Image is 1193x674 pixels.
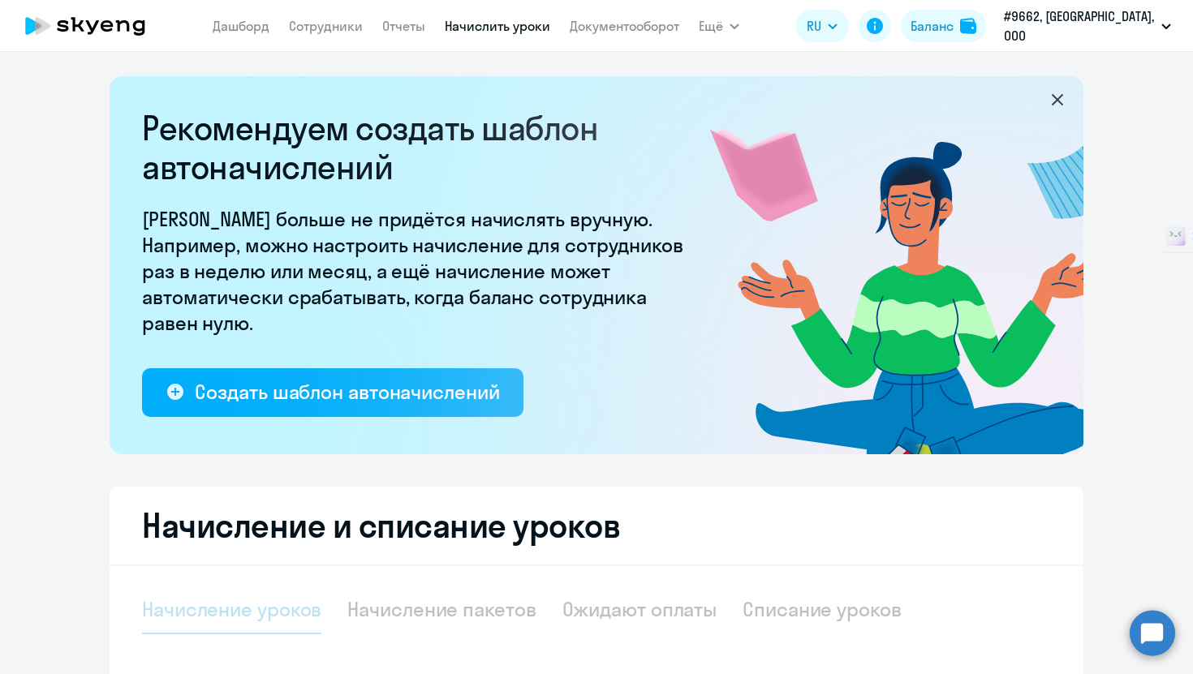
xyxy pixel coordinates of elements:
h2: Начисление и списание уроков [142,506,1051,545]
a: Отчеты [382,18,425,34]
div: Создать шаблон автоначислений [195,379,499,405]
button: RU [795,10,849,42]
a: Дашборд [213,18,269,34]
button: #9662, [GEOGRAPHIC_DATA], ООО [996,6,1179,45]
button: Балансbalance [901,10,986,42]
button: Ещё [699,10,739,42]
p: [PERSON_NAME] больше не придётся начислять вручную. Например, можно настроить начисление для сотр... [142,206,694,336]
p: #9662, [GEOGRAPHIC_DATA], ООО [1004,6,1155,45]
span: RU [807,16,821,36]
a: Начислить уроки [445,18,550,34]
h2: Рекомендуем создать шаблон автоначислений [142,109,694,187]
img: balance [960,18,976,34]
a: Документооборот [570,18,679,34]
button: Создать шаблон автоначислений [142,368,523,417]
a: Сотрудники [289,18,363,34]
span: Ещё [699,16,723,36]
div: Баланс [911,16,954,36]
